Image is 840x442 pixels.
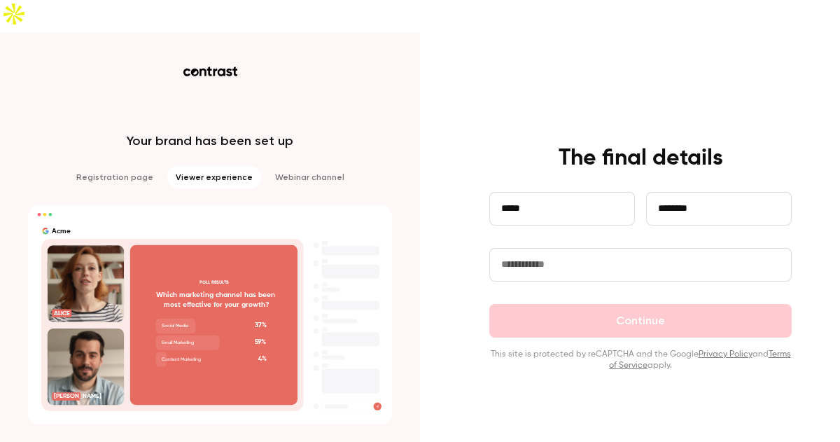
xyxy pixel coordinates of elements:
p: This site is protected by reCAPTCHA and the Google and apply. [489,349,792,371]
h4: The final details [559,144,723,172]
p: Your brand has been set up [127,132,293,149]
li: Viewer experience [167,166,261,188]
li: Registration page [68,166,162,188]
a: Terms of Service [609,350,791,370]
li: Webinar channel [267,166,353,188]
a: Privacy Policy [699,350,752,359]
